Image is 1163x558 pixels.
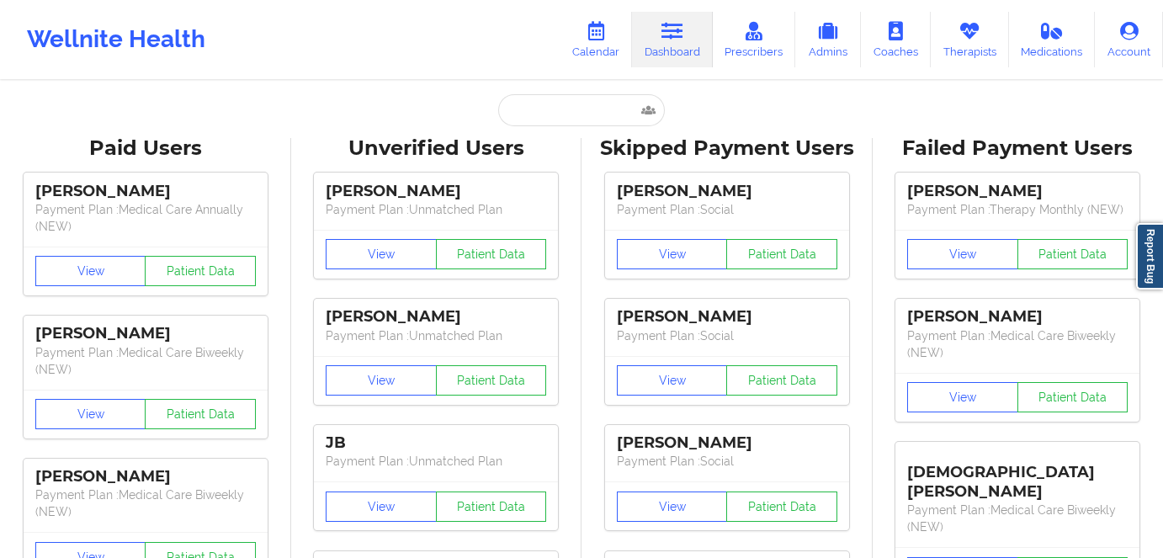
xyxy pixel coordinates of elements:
[326,365,437,396] button: View
[617,239,728,269] button: View
[713,12,796,67] a: Prescribers
[907,502,1128,535] p: Payment Plan : Medical Care Biweekly (NEW)
[907,201,1128,218] p: Payment Plan : Therapy Monthly (NEW)
[1017,382,1128,412] button: Patient Data
[593,136,861,162] div: Skipped Payment Users
[35,344,256,378] p: Payment Plan : Medical Care Biweekly (NEW)
[1136,223,1163,290] a: Report Bug
[12,136,279,162] div: Paid Users
[907,182,1128,201] div: [PERSON_NAME]
[35,399,146,429] button: View
[326,433,546,453] div: JB
[35,486,256,520] p: Payment Plan : Medical Care Biweekly (NEW)
[617,365,728,396] button: View
[907,382,1018,412] button: View
[35,467,256,486] div: [PERSON_NAME]
[1009,12,1096,67] a: Medications
[617,492,728,522] button: View
[326,201,546,218] p: Payment Plan : Unmatched Plan
[617,327,837,344] p: Payment Plan : Social
[617,201,837,218] p: Payment Plan : Social
[303,136,571,162] div: Unverified Users
[1095,12,1163,67] a: Account
[907,307,1128,327] div: [PERSON_NAME]
[35,201,256,235] p: Payment Plan : Medical Care Annually (NEW)
[617,453,837,470] p: Payment Plan : Social
[726,239,837,269] button: Patient Data
[145,256,256,286] button: Patient Data
[436,365,547,396] button: Patient Data
[35,182,256,201] div: [PERSON_NAME]
[795,12,861,67] a: Admins
[617,433,837,453] div: [PERSON_NAME]
[35,324,256,343] div: [PERSON_NAME]
[617,182,837,201] div: [PERSON_NAME]
[326,239,437,269] button: View
[326,453,546,470] p: Payment Plan : Unmatched Plan
[617,307,837,327] div: [PERSON_NAME]
[931,12,1009,67] a: Therapists
[907,327,1128,361] p: Payment Plan : Medical Care Biweekly (NEW)
[1017,239,1128,269] button: Patient Data
[436,239,547,269] button: Patient Data
[326,327,546,344] p: Payment Plan : Unmatched Plan
[326,307,546,327] div: [PERSON_NAME]
[326,182,546,201] div: [PERSON_NAME]
[326,492,437,522] button: View
[884,136,1152,162] div: Failed Payment Users
[560,12,632,67] a: Calendar
[907,239,1018,269] button: View
[907,450,1128,502] div: [DEMOGRAPHIC_DATA][PERSON_NAME]
[632,12,713,67] a: Dashboard
[726,365,837,396] button: Patient Data
[436,492,547,522] button: Patient Data
[726,492,837,522] button: Patient Data
[861,12,931,67] a: Coaches
[145,399,256,429] button: Patient Data
[35,256,146,286] button: View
